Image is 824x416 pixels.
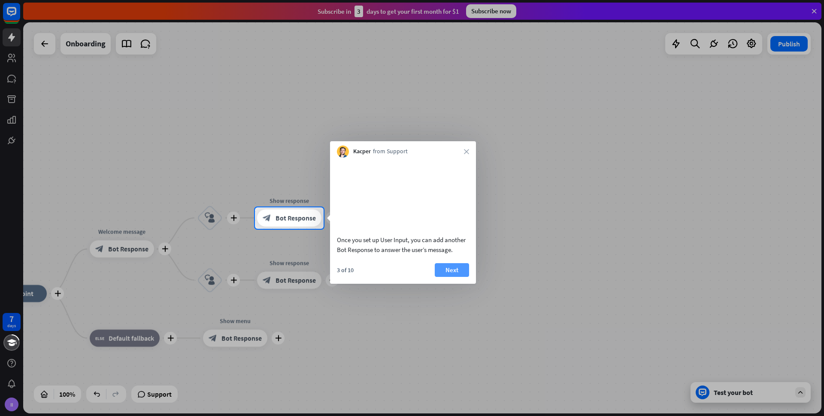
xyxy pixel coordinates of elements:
button: Next [435,263,469,277]
div: 3 of 10 [337,266,354,274]
span: from Support [373,147,408,156]
i: close [464,149,469,154]
div: Once you set up User Input, you can add another Bot Response to answer the user’s message. [337,235,469,255]
span: Bot Response [276,214,316,222]
button: Open LiveChat chat widget [7,3,33,29]
i: block_bot_response [263,214,271,222]
span: Kacper [353,147,371,156]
